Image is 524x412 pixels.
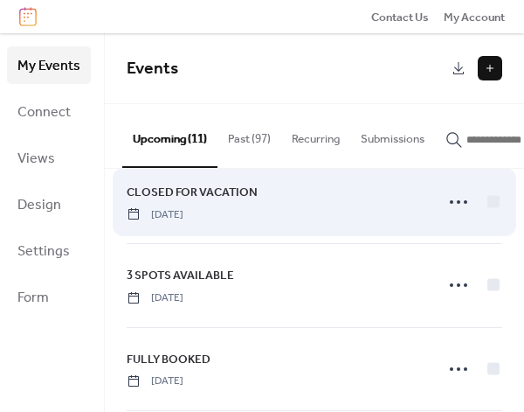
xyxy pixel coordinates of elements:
[19,7,37,26] img: logo
[7,232,91,269] a: Settings
[122,104,217,167] button: Upcoming (11)
[281,104,350,165] button: Recurring
[127,290,183,306] span: [DATE]
[17,52,80,80] span: My Events
[371,8,429,25] a: Contact Us
[17,238,70,265] span: Settings
[127,266,234,285] a: 3 SPOTS AVAILABLE
[17,145,55,172] span: Views
[127,351,210,368] span: FULLY BOOKED
[127,207,183,223] span: [DATE]
[7,185,91,223] a: Design
[7,46,91,84] a: My Events
[127,267,234,284] span: 3 SPOTS AVAILABLE
[7,93,91,130] a: Connect
[127,184,258,201] span: CLOSED FOR VACATION
[127,183,258,202] a: CLOSED FOR VACATION
[17,284,49,311] span: Form
[444,9,505,26] span: My Account
[371,9,429,26] span: Contact Us
[217,104,281,165] button: Past (97)
[127,52,178,85] span: Events
[17,99,71,126] span: Connect
[127,350,210,369] a: FULLY BOOKED
[350,104,435,165] button: Submissions
[7,139,91,177] a: Views
[17,192,61,219] span: Design
[7,278,91,316] a: Form
[444,8,505,25] a: My Account
[127,374,183,389] span: [DATE]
